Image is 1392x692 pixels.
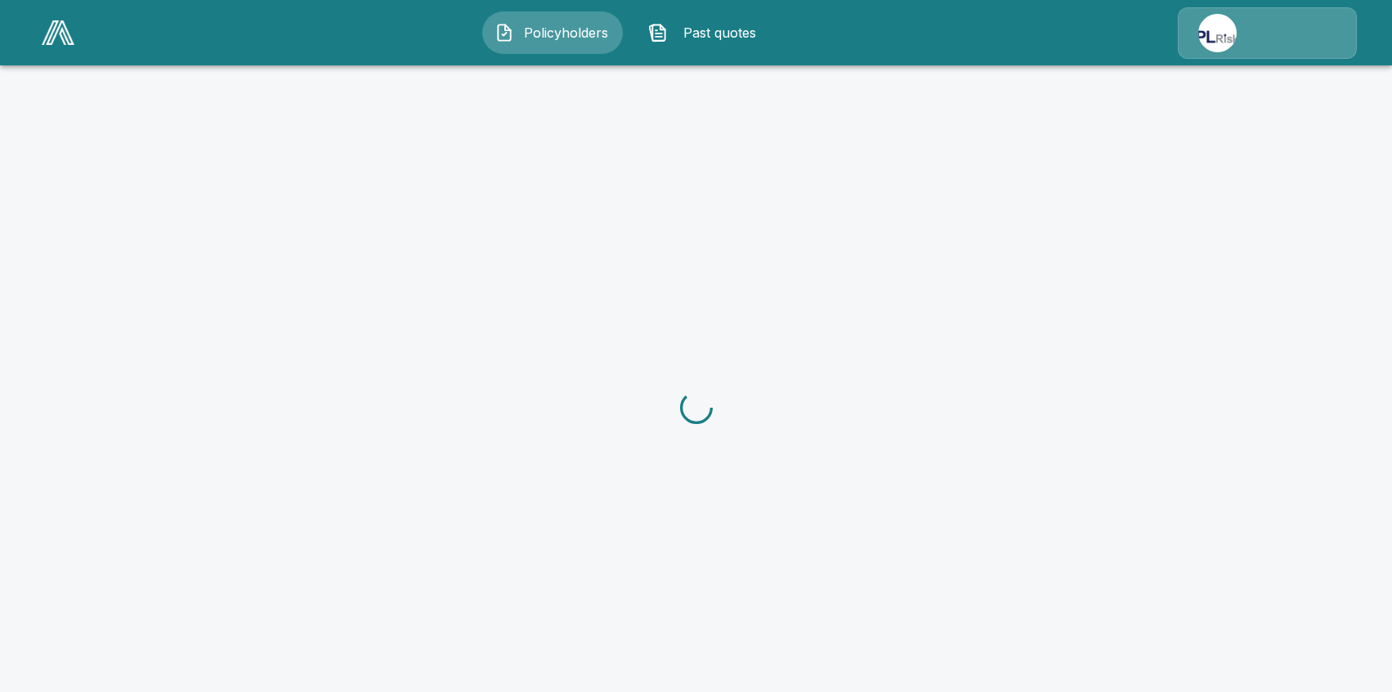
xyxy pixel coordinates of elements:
img: Policyholders Icon [495,23,514,42]
img: Past quotes Icon [648,23,668,42]
img: Agency Icon [1198,14,1237,52]
button: Policyholders IconPolicyholders [482,11,623,54]
a: Agency Icon [1178,7,1357,59]
img: AA Logo [42,20,74,45]
span: Policyholders [521,23,611,42]
span: Past quotes [674,23,764,42]
button: Past quotes IconPast quotes [636,11,777,54]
